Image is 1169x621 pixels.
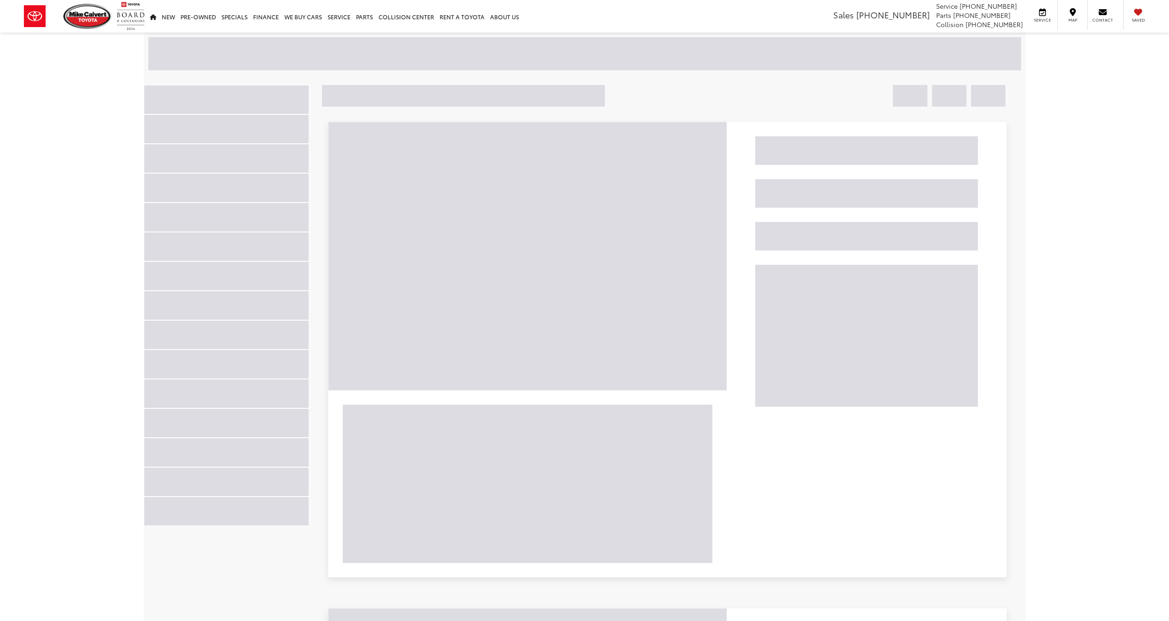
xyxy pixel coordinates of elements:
[1092,17,1113,23] span: Contact
[1062,17,1083,23] span: Map
[63,4,112,29] img: Mike Calvert Toyota
[936,11,951,20] span: Parts
[966,20,1023,29] span: [PHONE_NUMBER]
[960,1,1017,11] span: [PHONE_NUMBER]
[1128,17,1148,23] span: Saved
[833,9,854,21] span: Sales
[953,11,1011,20] span: [PHONE_NUMBER]
[936,1,958,11] span: Service
[936,20,964,29] span: Collision
[1032,17,1053,23] span: Service
[856,9,930,21] span: [PHONE_NUMBER]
